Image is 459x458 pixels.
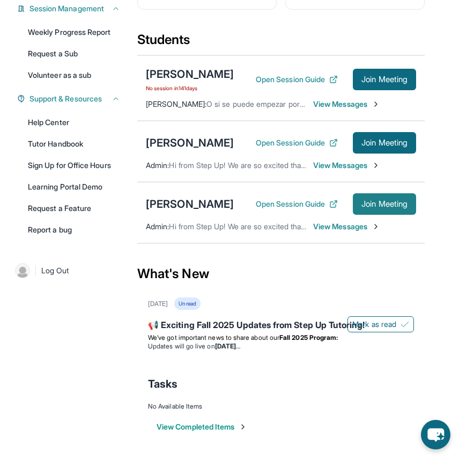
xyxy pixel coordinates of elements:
[15,263,30,278] img: user-img
[174,297,200,310] div: Unread
[421,420,450,449] button: chat-button
[148,402,414,411] div: No Available Items
[21,23,127,42] a: Weekly Progress Report
[21,113,127,132] a: Help Center
[148,342,414,351] li: Updates will go live on
[146,84,234,92] span: No session in 141 days
[361,140,408,146] span: Join Meeting
[353,193,416,215] button: Join Meeting
[21,177,127,197] a: Learning Portal Demo
[21,66,127,85] a: Volunteer as a sub
[25,93,120,104] button: Support & Resources
[313,160,380,171] span: View Messages
[146,67,234,82] div: [PERSON_NAME]
[34,264,37,277] span: |
[372,222,380,231] img: Chevron-Right
[353,69,416,90] button: Join Meeting
[157,421,247,432] button: View Completed Items
[256,137,338,148] button: Open Session Guide
[361,201,408,207] span: Join Meeting
[372,161,380,170] img: Chevron-Right
[401,320,409,329] img: Mark as read
[146,135,234,150] div: [PERSON_NAME]
[146,99,206,108] span: [PERSON_NAME] :
[148,300,168,308] div: [DATE]
[21,134,127,154] a: Tutor Handbook
[21,220,127,239] a: Report a bug
[41,265,69,276] span: Log Out
[25,3,120,14] button: Session Management
[313,99,380,110] span: View Messages
[347,316,414,332] button: Mark as read
[361,76,408,83] span: Join Meeting
[148,318,414,333] div: 📢 Exciting Fall 2025 Updates from Step Up Tutoring!
[146,222,169,231] span: Admin :
[279,333,338,341] strong: Fall 2025 Program:
[137,250,425,297] div: What's New
[215,342,240,350] strong: [DATE]
[21,156,127,175] a: Sign Up for Office Hours
[137,31,425,55] div: Students
[256,74,338,85] button: Open Session Guide
[148,376,177,391] span: Tasks
[146,197,234,212] div: [PERSON_NAME]
[352,319,396,330] span: Mark as read
[21,199,127,218] a: Request a Feature
[29,93,102,104] span: Support & Resources
[29,3,104,14] span: Session Management
[256,199,338,209] button: Open Session Guide
[21,44,127,63] a: Request a Sub
[353,132,416,154] button: Join Meeting
[148,333,279,341] span: We’ve got important news to share about our
[313,221,380,232] span: View Messages
[372,100,380,108] img: Chevron-Right
[146,161,169,170] span: Admin :
[11,259,127,282] a: |Log Out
